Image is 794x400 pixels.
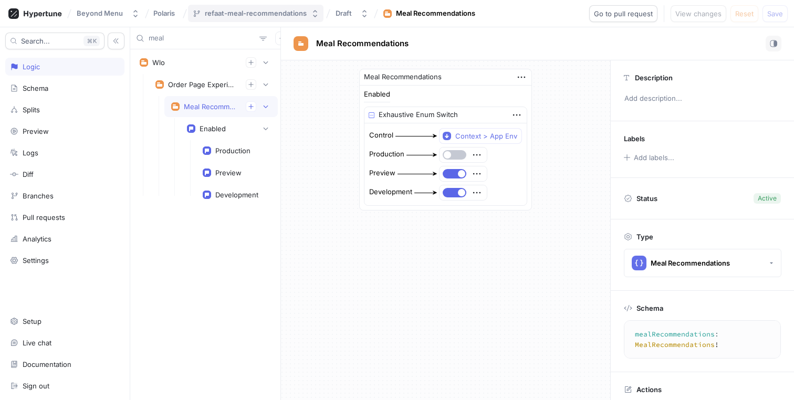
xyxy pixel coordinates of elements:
span: Search... [21,38,50,44]
p: Schema [636,304,663,312]
div: Live chat [23,339,51,347]
a: Documentation [5,355,124,373]
span: Meal Recommendations [316,39,409,48]
div: Meal Recommendations [396,8,475,19]
div: Draft [336,9,352,18]
div: Production [215,146,250,155]
div: Active [758,194,777,203]
span: Go to pull request [594,10,653,17]
div: Preview [369,168,395,178]
button: Reset [730,5,758,22]
p: Type [636,233,653,241]
div: Sign out [23,382,49,390]
div: Schema [23,84,48,92]
p: Description [635,73,673,82]
button: Draft [331,5,373,22]
button: Context > App Env [439,128,522,144]
div: Order Page Experiments [168,80,237,89]
div: Branches [23,192,54,200]
div: Diff [23,170,34,178]
div: refaat-meal-recommendations [205,9,307,18]
div: Wlo [152,58,165,67]
div: Meal Recommendations [651,259,730,268]
button: Meal Recommendations [624,249,781,277]
div: Logs [23,149,38,157]
span: Reset [735,10,754,17]
div: Production [369,149,404,160]
p: Actions [636,385,662,394]
div: Context > App Env [455,132,517,141]
div: Logic [23,62,40,71]
div: Documentation [23,360,71,369]
div: Preview [23,127,49,135]
button: View changes [671,5,726,22]
div: Preview [215,169,242,177]
span: Polaris [153,9,175,17]
div: Splits [23,106,40,114]
div: K [83,36,100,46]
div: Pull requests [23,213,65,222]
div: Enabled [364,91,390,98]
button: Add labels... [620,151,677,164]
div: Analytics [23,235,51,243]
p: Status [636,191,657,206]
button: Search...K [5,33,105,49]
div: Development [369,187,412,197]
button: Beyond Menu [72,5,144,22]
div: Settings [23,256,49,265]
span: View changes [675,10,722,17]
span: Save [767,10,783,17]
div: Exhaustive Enum Switch [379,110,458,120]
input: Search... [149,33,255,44]
p: Labels [624,134,645,143]
div: Meal Recommendations [184,102,237,111]
button: Save [762,5,788,22]
div: Setup [23,317,41,325]
button: Go to pull request [589,5,657,22]
button: refaat-meal-recommendations [188,5,323,22]
div: Enabled [200,124,226,133]
div: Meal Recommendations [364,72,442,82]
div: Beyond Menu [77,9,123,18]
div: Add labels... [634,154,674,161]
div: Control [369,130,393,141]
p: Add description... [620,90,785,108]
div: Development [215,191,258,199]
